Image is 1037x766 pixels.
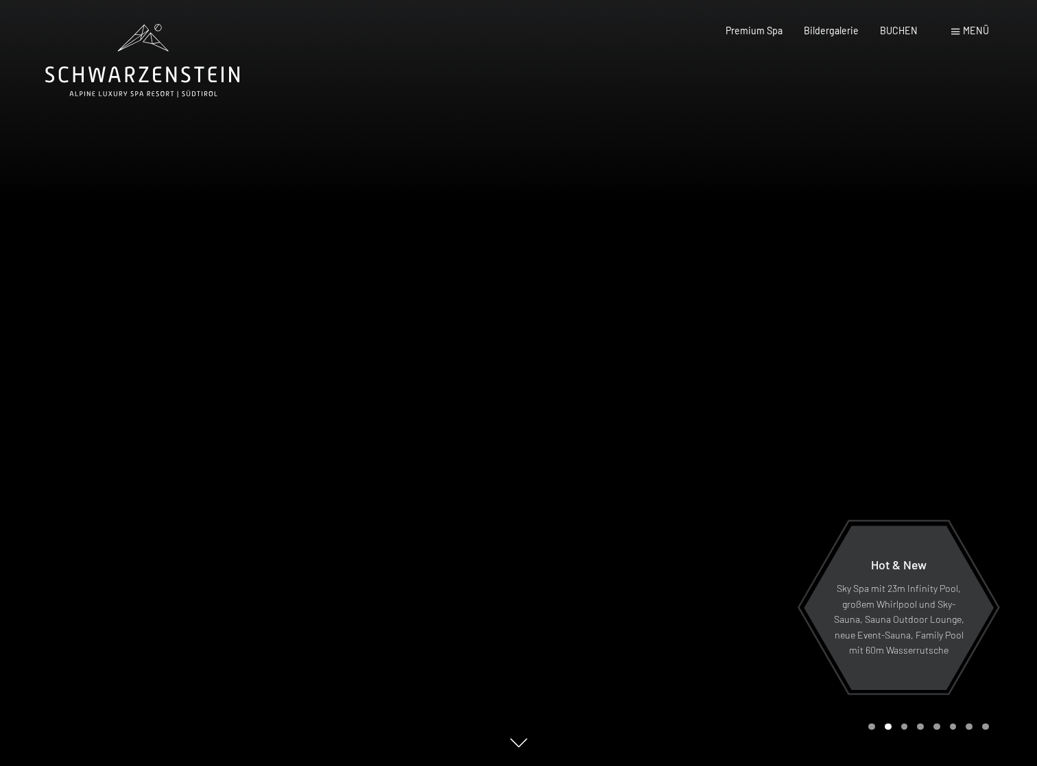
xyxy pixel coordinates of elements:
div: Carousel Page 3 [901,724,908,730]
div: Carousel Page 8 [982,724,989,730]
a: Bildergalerie [804,25,859,36]
a: Premium Spa [726,25,783,36]
div: Carousel Page 6 [950,724,957,730]
a: BUCHEN [880,25,918,36]
div: Carousel Page 1 [868,724,875,730]
span: Hot & New [871,557,927,572]
div: Carousel Page 5 [933,724,940,730]
p: Sky Spa mit 23m Infinity Pool, großem Whirlpool und Sky-Sauna, Sauna Outdoor Lounge, neue Event-S... [833,581,964,658]
div: Carousel Pagination [863,724,988,730]
a: Hot & New Sky Spa mit 23m Infinity Pool, großem Whirlpool und Sky-Sauna, Sauna Outdoor Lounge, ne... [803,525,994,691]
div: Carousel Page 2 (Current Slide) [885,724,892,730]
span: Menü [963,25,989,36]
div: Carousel Page 7 [966,724,973,730]
div: Carousel Page 4 [917,724,924,730]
